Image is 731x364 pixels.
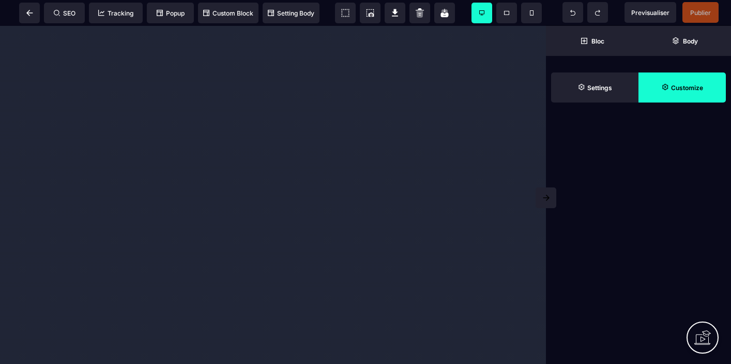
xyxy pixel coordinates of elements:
[54,9,75,17] span: SEO
[335,3,356,23] span: View components
[551,72,638,103] span: Settings
[625,2,676,23] span: Preview
[546,26,638,56] span: Open Blocks
[638,26,731,56] span: Open Layer Manager
[683,37,698,45] strong: Body
[203,9,253,17] span: Custom Block
[631,9,669,17] span: Previsualiser
[360,3,380,23] span: Screenshot
[157,9,185,17] span: Popup
[591,37,604,45] strong: Bloc
[98,9,133,17] span: Tracking
[671,84,703,92] strong: Customize
[690,9,711,17] span: Publier
[587,84,612,92] strong: Settings
[638,72,726,103] span: Open Style Manager
[268,9,314,17] span: Setting Body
